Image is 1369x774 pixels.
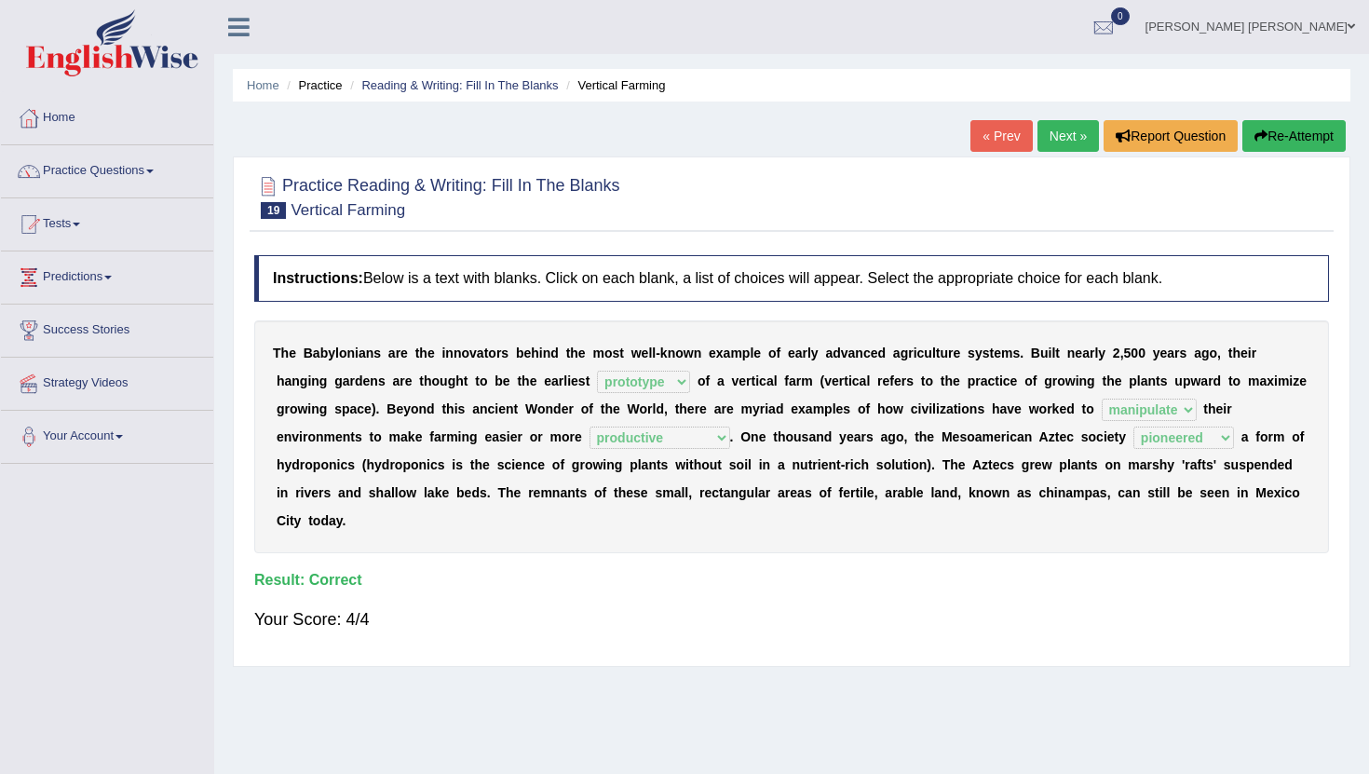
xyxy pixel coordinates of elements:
b: r [901,373,906,388]
b: e [530,373,537,388]
b: d [550,346,559,360]
b: g [901,346,909,360]
a: Your Account [1,411,213,457]
li: Practice [282,76,342,94]
b: y [811,346,819,360]
b: r [350,373,355,388]
b: r [948,346,953,360]
b: o [581,401,590,416]
b: i [999,373,1003,388]
b: a [343,373,350,388]
b: e [405,373,413,388]
b: w [684,346,694,360]
b: x [716,346,724,360]
b: B [304,346,313,360]
button: Report Question [1104,120,1238,152]
b: i [914,346,917,360]
b: a [392,373,400,388]
b: l [1051,346,1055,360]
b: t [484,346,489,360]
b: a [1141,373,1148,388]
b: t [441,401,446,416]
b: e [871,346,878,360]
b: , [1120,346,1124,360]
b: n [506,401,514,416]
b: a [766,373,774,388]
b: u [440,373,448,388]
b: - [656,346,660,360]
b: z [1293,373,1299,388]
b: a [1167,346,1174,360]
b: k [660,346,668,360]
b: . [1020,346,1023,360]
b: l [807,346,811,360]
b: s [501,346,508,360]
b: n [543,346,551,360]
a: Practice Questions [1,145,213,192]
b: p [742,346,751,360]
b: ( [820,373,825,388]
b: t [995,373,999,388]
b: r [877,373,882,388]
b: e [994,346,1001,360]
b: p [1129,373,1137,388]
b: e [503,373,510,388]
b: a [313,346,320,360]
b: a [1194,346,1201,360]
b: r [396,346,400,360]
b: o [339,346,347,360]
b: i [1049,346,1052,360]
b: e [400,346,408,360]
b: i [539,346,543,360]
b: a [1200,373,1208,388]
b: t [415,346,420,360]
b: e [953,373,960,388]
b: s [458,401,466,416]
b: v [469,346,477,360]
b: b [320,346,329,360]
b: e [709,346,716,360]
b: i [307,373,311,388]
b: B [1031,346,1040,360]
b: m [1001,346,1012,360]
b: l [1094,346,1098,360]
b: w [631,346,642,360]
b: l [866,373,870,388]
b: o [1210,346,1218,360]
b: i [454,401,458,416]
b: o [411,401,419,416]
b: t [464,373,468,388]
h2: Practice Reading & Writing: Fill In The Blanks [254,172,620,219]
b: t [936,346,941,360]
b: o [1233,373,1241,388]
b: n [419,401,427,416]
b: n [1148,373,1157,388]
b: s [1180,346,1187,360]
b: e [578,346,586,360]
b: v [841,346,848,360]
b: t [1228,373,1233,388]
b: h [277,373,285,388]
b: t [921,373,926,388]
a: Home [247,78,279,92]
b: m [592,346,603,360]
b: e [1075,346,1082,360]
b: i [567,373,571,388]
b: h [1232,346,1240,360]
b: u [924,346,932,360]
b: e [396,401,403,416]
b: a [789,373,796,388]
b: s [612,346,619,360]
b: y [1098,346,1105,360]
b: t [1102,373,1106,388]
b: r [284,401,289,416]
b: r [908,346,913,360]
b: t [517,373,522,388]
b: t [844,373,848,388]
b: h [419,346,427,360]
b: y [975,346,983,360]
b: w [1190,373,1200,388]
b: d [553,401,562,416]
b: c [852,373,860,388]
b: o [1024,373,1033,388]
